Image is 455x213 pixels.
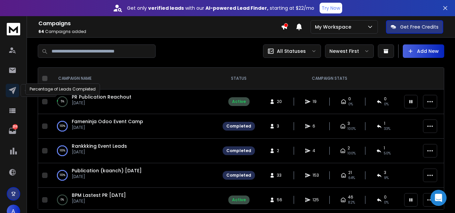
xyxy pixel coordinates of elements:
[313,99,319,104] span: 19
[127,5,314,11] p: Get only with our starting at $22/mo
[348,102,353,107] span: 0 %
[348,145,350,151] span: 2
[50,114,219,139] td: 100%Fameninja Odoo Event Camp[DATE]
[403,44,444,58] button: Add New
[232,99,246,104] div: Active
[205,5,268,11] strong: AI-powered Lead Finder,
[61,197,64,203] p: 0 %
[60,123,65,130] p: 100 %
[384,96,387,102] span: 0
[320,3,342,13] button: Try Now
[72,149,127,155] p: [DATE]
[277,99,284,104] span: 20
[72,199,126,204] p: [DATE]
[12,124,18,130] p: 209
[348,126,356,132] span: 100 %
[277,197,284,203] span: 56
[38,29,44,34] span: 64
[313,148,319,153] span: 4
[72,174,142,179] p: [DATE]
[7,23,20,35] img: logo
[384,200,389,205] span: 0 %
[277,173,284,178] span: 33
[348,151,356,156] span: 100 %
[348,121,350,126] span: 3
[348,200,355,205] span: 82 %
[384,126,390,132] span: 33 %
[72,143,127,149] a: Rankkking Event Leads
[21,84,57,97] div: Campaigns
[50,139,219,163] td: 100%Rankkking Event Leads[DATE]
[400,24,438,30] p: Get Free Credits
[348,194,353,200] span: 46
[226,173,251,178] div: Completed
[313,173,319,178] span: 153
[348,175,355,181] span: 64 %
[277,148,284,153] span: 2
[384,121,385,126] span: 1
[148,5,184,11] strong: verified leads
[60,172,65,179] p: 100 %
[72,94,131,100] a: PR Publication Reachout
[348,96,351,102] span: 0
[50,163,219,188] td: 100%Publication (kaanch) [DATE][DATE]
[226,148,251,153] div: Completed
[72,192,126,199] a: BPM Lastest PR [DATE]
[384,145,385,151] span: 1
[50,90,219,114] td: 5%PR Publication Reachout[DATE]
[386,20,443,34] button: Get Free Credits
[277,123,284,129] span: 3
[313,123,319,129] span: 6
[348,170,352,175] span: 21
[226,123,251,129] div: Completed
[38,20,281,28] h1: Campaigns
[277,48,306,55] p: All Statuses
[72,167,142,174] a: Publication (kaanch) [DATE]
[384,175,389,181] span: 9 %
[38,29,281,34] p: Campaigns added
[384,102,389,107] span: 0 %
[232,197,246,203] div: Active
[384,170,386,175] span: 3
[259,68,400,90] th: CAMPAIGN STATS
[315,24,354,30] p: My Workspace
[50,188,219,212] td: 0%BPM Lastest PR [DATE][DATE]
[325,44,374,58] button: Newest First
[61,98,64,105] p: 5 %
[384,194,387,200] span: 0
[72,125,143,130] p: [DATE]
[322,5,340,11] p: Try Now
[60,147,65,154] p: 100 %
[313,197,319,203] span: 125
[430,190,447,206] div: Open Intercom Messenger
[219,68,259,90] th: STATUS
[72,118,143,125] a: Fameninja Odoo Event Camp
[384,151,391,156] span: 50 %
[72,100,131,106] p: [DATE]
[25,83,100,95] div: Percentage of Leads Completed
[50,68,219,90] th: CAMPAIGN NAME
[6,124,19,138] a: 209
